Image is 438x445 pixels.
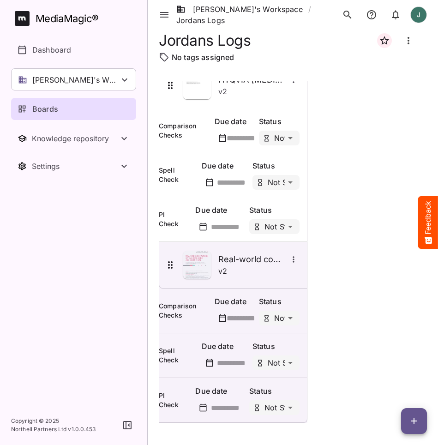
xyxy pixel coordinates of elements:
[11,127,136,150] button: Toggle Knowledge repository
[410,6,427,23] div: J
[195,204,246,216] p: Due date
[183,251,211,279] img: Asset Thumbnail
[308,4,311,15] span: /
[397,30,420,52] button: Board more options
[159,52,170,63] img: tag-outline.svg
[268,179,308,186] p: Not Started
[11,425,96,433] p: Northell Partners Ltd v 1.0.0.453
[252,160,300,171] p: Status
[268,359,308,367] p: Not Started
[259,116,300,127] p: Status
[32,103,58,114] p: Boards
[274,134,315,142] p: Not Started
[218,254,288,265] h5: Real-world comparison of HCRU and Costs in HAE
[338,6,357,24] button: search
[159,32,251,49] h1: Jordans Logs
[32,44,71,55] p: Dashboard
[215,296,255,307] p: Due date
[202,160,249,171] p: Due date
[274,314,315,322] p: Not Started
[36,11,99,26] div: MediaMagic ®
[362,6,381,24] button: notifications
[11,127,136,150] nav: Knowledge repository
[218,265,227,277] p: v2
[259,296,300,307] p: Status
[249,204,300,216] p: Status
[249,385,300,397] p: Status
[183,72,211,99] img: Asset Thumbnail
[218,86,227,97] p: v 2
[264,404,305,411] p: Not Started
[32,74,119,85] p: [PERSON_NAME]'s Workspace
[202,341,249,352] p: Due date
[11,155,136,177] nav: Settings
[11,417,96,425] p: Copyright © 2025
[386,6,405,24] button: notifications
[418,196,438,249] button: Feedback
[288,253,300,265] button: More options for Real-world comparison of HCRU and Costs in HAE
[32,162,119,171] div: Settings
[32,134,119,143] div: Knowledge repository
[11,155,136,177] button: Toggle Settings
[11,98,136,120] a: Boards
[215,116,255,127] p: Due date
[252,341,300,352] p: Status
[15,11,136,26] a: MediaMagic®
[264,223,305,230] p: Not Started
[11,39,136,61] a: Dashboard
[195,385,246,397] p: Due date
[176,4,303,15] a: [PERSON_NAME]'s Workspace
[172,52,234,63] p: No tags assigned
